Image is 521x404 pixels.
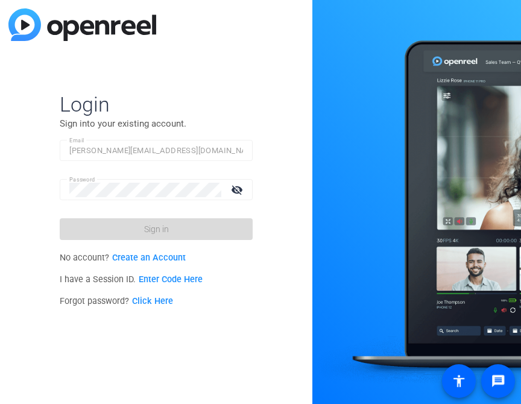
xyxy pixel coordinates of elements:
mat-icon: visibility_off [224,181,253,198]
span: No account? [60,253,186,263]
input: Enter Email Address [69,144,243,158]
span: I have a Session ID. [60,274,203,285]
p: Sign into your existing account. [60,117,253,130]
mat-icon: accessibility [452,374,466,388]
mat-label: Password [69,176,95,183]
mat-label: Email [69,137,84,144]
img: blue-gradient.svg [8,8,156,41]
a: Create an Account [112,253,186,263]
a: Click Here [132,296,173,306]
span: Login [60,92,253,117]
span: Forgot password? [60,296,173,306]
mat-icon: message [491,374,505,388]
a: Enter Code Here [139,274,203,285]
